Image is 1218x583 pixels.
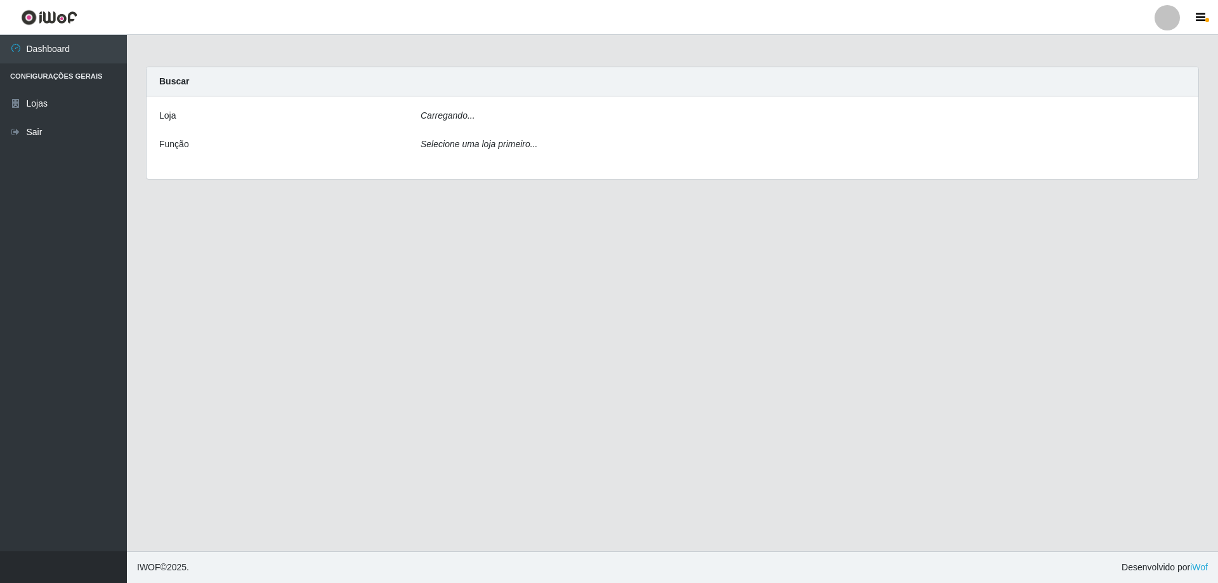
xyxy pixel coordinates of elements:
i: Selecione uma loja primeiro... [421,139,537,149]
span: © 2025 . [137,561,189,574]
strong: Buscar [159,76,189,86]
a: iWof [1190,562,1208,572]
label: Função [159,138,189,151]
label: Loja [159,109,176,122]
i: Carregando... [421,110,475,121]
span: IWOF [137,562,160,572]
img: CoreUI Logo [21,10,77,25]
span: Desenvolvido por [1122,561,1208,574]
